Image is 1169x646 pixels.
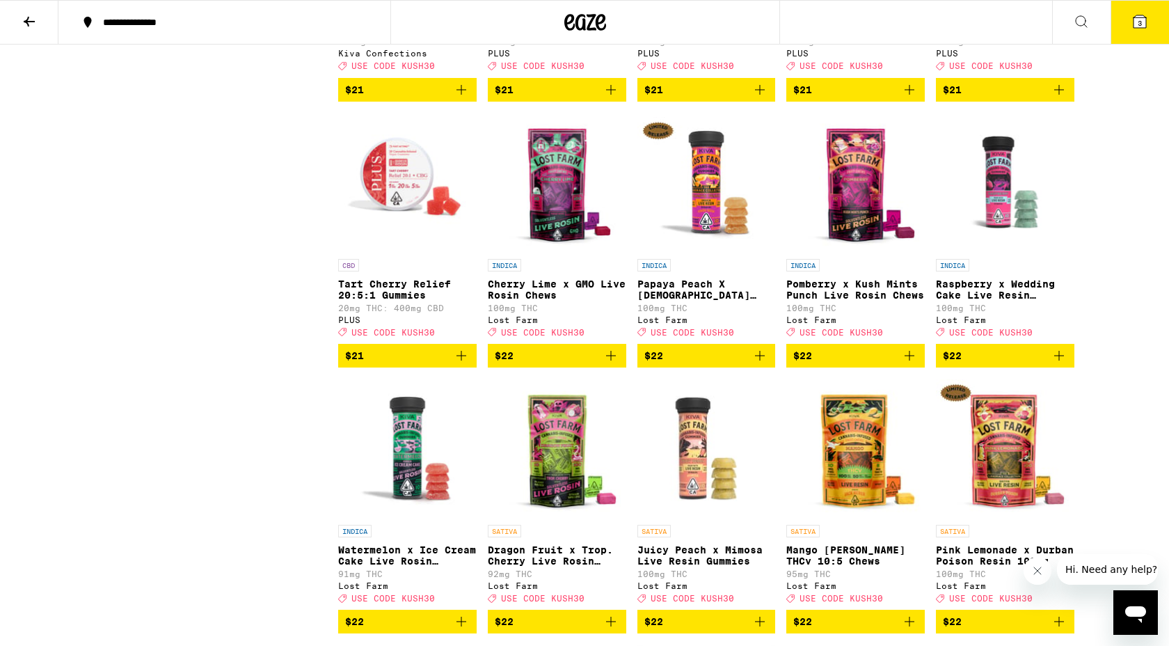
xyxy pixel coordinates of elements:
[949,62,1033,71] span: USE CODE KUSH30
[501,62,584,71] span: USE CODE KUSH30
[488,304,626,313] p: 100mg THC
[637,525,671,537] p: SATIVA
[936,113,1074,252] img: Lost Farm - Raspberry x Wedding Cake Live Resin Gummies
[936,379,1074,518] img: Lost Farm - Pink Lemonade x Durban Poison Resin 100mg
[1113,590,1158,635] iframe: Button to launch messaging window
[488,379,626,610] a: Open page for Dragon Fruit x Trop. Cherry Live Rosin Chews from Lost Farm
[338,315,477,324] div: PLUS
[637,315,776,324] div: Lost Farm
[338,113,477,252] img: PLUS - Tart Cherry Relief 20:5:1 Gummies
[786,315,925,324] div: Lost Farm
[488,569,626,578] p: 92mg THC
[936,544,1074,567] p: Pink Lemonade x Durban Poison Resin 100mg
[637,610,776,633] button: Add to bag
[338,544,477,567] p: Watermelon x Ice Cream Cake Live Rosin Gummies
[637,304,776,313] p: 100mg THC
[637,259,671,271] p: INDICA
[1024,557,1051,585] iframe: Close message
[936,259,969,271] p: INDICA
[488,610,626,633] button: Add to bag
[644,350,663,361] span: $22
[488,315,626,324] div: Lost Farm
[488,113,626,252] img: Lost Farm - Cherry Lime x GMO Live Rosin Chews
[651,328,734,337] span: USE CODE KUSH30
[488,525,521,537] p: SATIVA
[936,525,969,537] p: SATIVA
[338,259,359,271] p: CBD
[786,544,925,567] p: Mango [PERSON_NAME] THCv 10:5 Chews
[1111,1,1169,44] button: 3
[793,84,812,95] span: $21
[786,49,925,58] div: PLUS
[338,49,477,58] div: Kiva Confections
[651,594,734,603] span: USE CODE KUSH30
[637,379,776,610] a: Open page for Juicy Peach x Mimosa Live Resin Gummies from Lost Farm
[936,344,1074,368] button: Add to bag
[637,113,776,344] a: Open page for Papaya Peach X Hindu Kush Resin 100mg from Lost Farm
[936,304,1074,313] p: 100mg THC
[800,328,883,337] span: USE CODE KUSH30
[936,569,1074,578] p: 100mg THC
[495,616,514,627] span: $22
[644,616,663,627] span: $22
[345,350,364,361] span: $21
[949,594,1033,603] span: USE CODE KUSH30
[637,344,776,368] button: Add to bag
[338,113,477,344] a: Open page for Tart Cherry Relief 20:5:1 Gummies from PLUS
[786,525,820,537] p: SATIVA
[936,610,1074,633] button: Add to bag
[495,350,514,361] span: $22
[786,113,925,252] img: Lost Farm - Pomberry x Kush Mints Punch Live Rosin Chews
[786,278,925,301] p: Pomberry x Kush Mints Punch Live Rosin Chews
[936,113,1074,344] a: Open page for Raspberry x Wedding Cake Live Resin Gummies from Lost Farm
[338,525,372,537] p: INDICA
[488,49,626,58] div: PLUS
[936,49,1074,58] div: PLUS
[495,84,514,95] span: $21
[786,304,925,313] p: 100mg THC
[488,78,626,102] button: Add to bag
[800,594,883,603] span: USE CODE KUSH30
[637,379,776,518] img: Lost Farm - Juicy Peach x Mimosa Live Resin Gummies
[786,344,925,368] button: Add to bag
[786,78,925,102] button: Add to bag
[488,344,626,368] button: Add to bag
[338,344,477,368] button: Add to bag
[637,113,776,252] img: Lost Farm - Papaya Peach X Hindu Kush Resin 100mg
[488,278,626,301] p: Cherry Lime x GMO Live Rosin Chews
[644,84,663,95] span: $21
[501,328,584,337] span: USE CODE KUSH30
[637,78,776,102] button: Add to bag
[338,569,477,578] p: 91mg THC
[338,304,477,313] p: 20mg THC: 400mg CBD
[338,78,477,102] button: Add to bag
[786,379,925,518] img: Lost Farm - Mango Jack Herer THCv 10:5 Chews
[637,49,776,58] div: PLUS
[501,594,584,603] span: USE CODE KUSH30
[800,62,883,71] span: USE CODE KUSH30
[338,278,477,301] p: Tart Cherry Relief 20:5:1 Gummies
[786,569,925,578] p: 95mg THC
[936,315,1074,324] div: Lost Farm
[786,581,925,590] div: Lost Farm
[936,78,1074,102] button: Add to bag
[786,113,925,344] a: Open page for Pomberry x Kush Mints Punch Live Rosin Chews from Lost Farm
[786,259,820,271] p: INDICA
[943,84,962,95] span: $21
[936,278,1074,301] p: Raspberry x Wedding Cake Live Resin Gummies
[637,544,776,567] p: Juicy Peach x Mimosa Live Resin Gummies
[338,379,477,610] a: Open page for Watermelon x Ice Cream Cake Live Rosin Gummies from Lost Farm
[793,350,812,361] span: $22
[943,616,962,627] span: $22
[338,581,477,590] div: Lost Farm
[338,610,477,633] button: Add to bag
[338,379,477,518] img: Lost Farm - Watermelon x Ice Cream Cake Live Rosin Gummies
[488,544,626,567] p: Dragon Fruit x Trop. Cherry Live Rosin Chews
[943,350,962,361] span: $22
[488,581,626,590] div: Lost Farm
[351,594,435,603] span: USE CODE KUSH30
[936,379,1074,610] a: Open page for Pink Lemonade x Durban Poison Resin 100mg from Lost Farm
[936,581,1074,590] div: Lost Farm
[488,259,521,271] p: INDICA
